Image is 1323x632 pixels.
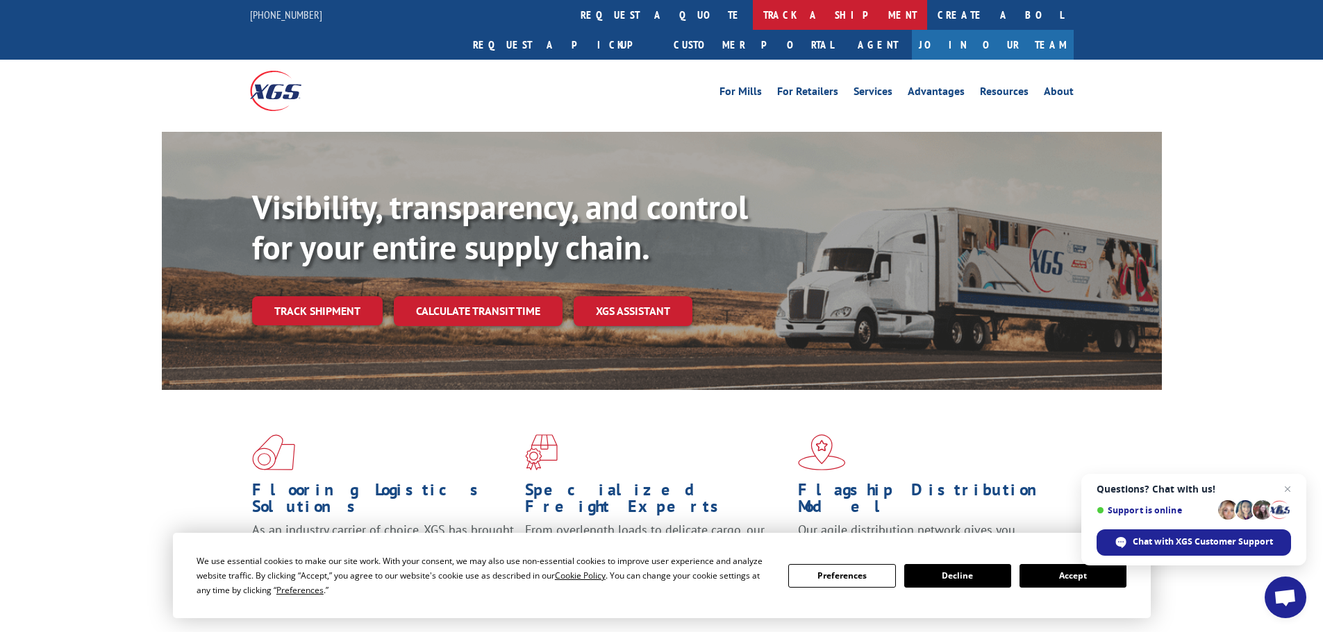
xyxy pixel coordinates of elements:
span: Cookie Policy [555,570,606,581]
div: Chat with XGS Customer Support [1097,529,1291,556]
a: For Mills [719,86,762,101]
a: Request a pickup [463,30,663,60]
span: As an industry carrier of choice, XGS has brought innovation and dedication to flooring logistics... [252,522,514,571]
a: Resources [980,86,1029,101]
b: Visibility, transparency, and control for your entire supply chain. [252,185,748,268]
button: Accept [1020,564,1126,588]
img: xgs-icon-flagship-distribution-model-red [798,434,846,470]
button: Decline [904,564,1011,588]
h1: Flagship Distribution Model [798,481,1060,522]
a: About [1044,86,1074,101]
div: Cookie Consent Prompt [173,533,1151,618]
a: Join Our Team [912,30,1074,60]
img: xgs-icon-total-supply-chain-intelligence-red [252,434,295,470]
a: [PHONE_NUMBER] [250,8,322,22]
span: Chat with XGS Customer Support [1133,536,1273,548]
button: Preferences [788,564,895,588]
div: We use essential cookies to make our site work. With your consent, we may also use non-essential ... [197,554,772,597]
img: xgs-icon-focused-on-flooring-red [525,434,558,470]
span: Support is online [1097,505,1213,515]
span: Preferences [276,584,324,596]
span: Our agile distribution network gives you nationwide inventory management on demand. [798,522,1054,554]
a: Services [854,86,892,101]
a: Calculate transit time [394,296,563,326]
a: For Retailers [777,86,838,101]
p: From overlength loads to delicate cargo, our experienced staff knows the best way to move your fr... [525,522,788,583]
a: Track shipment [252,296,383,325]
h1: Specialized Freight Experts [525,481,788,522]
h1: Flooring Logistics Solutions [252,481,515,522]
a: Agent [844,30,912,60]
a: Customer Portal [663,30,844,60]
div: Open chat [1265,577,1306,618]
span: Questions? Chat with us! [1097,484,1291,495]
a: XGS ASSISTANT [574,296,692,326]
span: Close chat [1279,481,1296,497]
a: Advantages [908,86,965,101]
